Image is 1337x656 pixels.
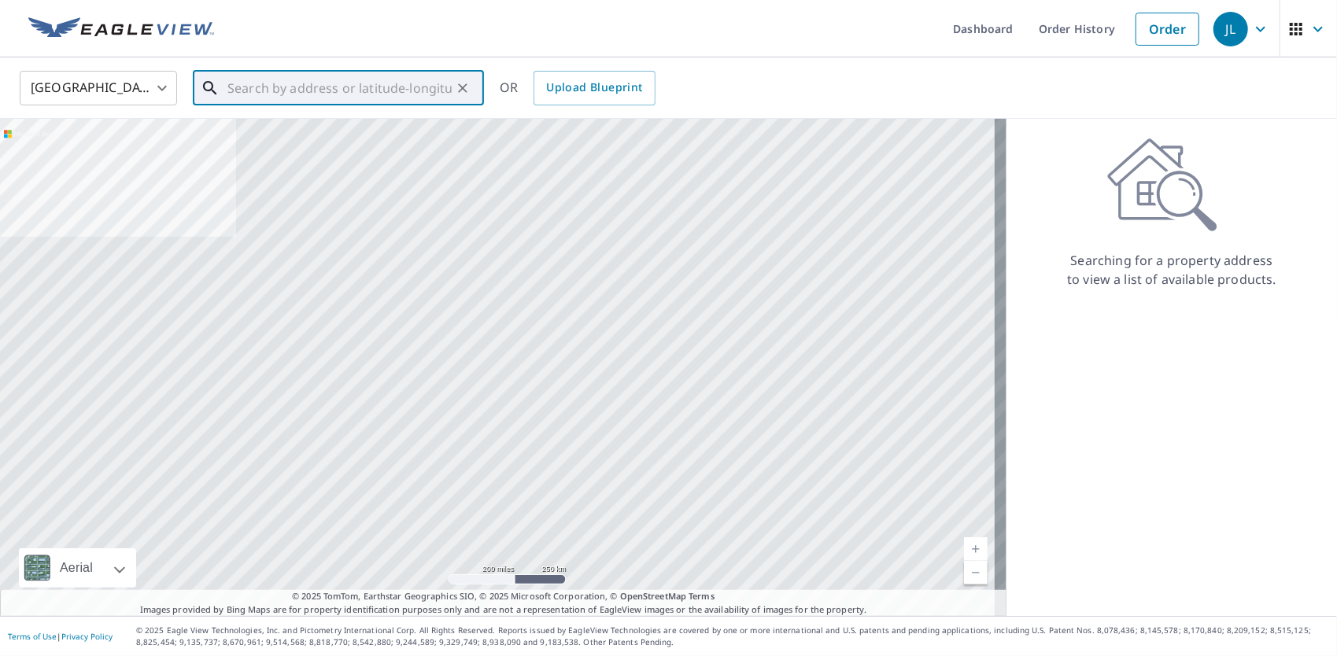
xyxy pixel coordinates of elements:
[689,590,715,602] a: Terms
[546,78,642,98] span: Upload Blueprint
[452,77,474,99] button: Clear
[1066,251,1277,289] p: Searching for a property address to view a list of available products.
[964,537,988,561] a: Current Level 5, Zoom In
[136,625,1329,648] p: © 2025 Eagle View Technologies, Inc. and Pictometry International Corp. All Rights Reserved. Repo...
[28,17,214,41] img: EV Logo
[620,590,686,602] a: OpenStreetMap
[1213,12,1248,46] div: JL
[8,632,113,641] p: |
[292,590,715,603] span: © 2025 TomTom, Earthstar Geographics SIO, © 2025 Microsoft Corporation, ©
[227,66,452,110] input: Search by address or latitude-longitude
[964,561,988,584] a: Current Level 5, Zoom Out
[20,66,177,110] div: [GEOGRAPHIC_DATA]
[534,71,655,105] a: Upload Blueprint
[1136,13,1199,46] a: Order
[61,631,113,642] a: Privacy Policy
[8,631,57,642] a: Terms of Use
[19,548,136,588] div: Aerial
[500,71,656,105] div: OR
[55,548,98,588] div: Aerial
